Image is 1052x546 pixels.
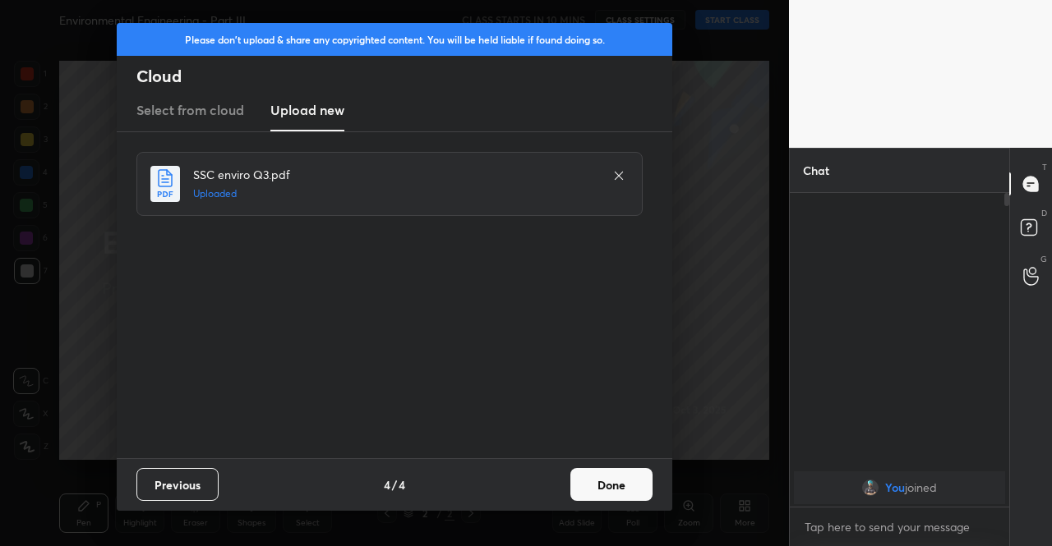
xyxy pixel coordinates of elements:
[1041,207,1047,219] p: D
[136,66,672,87] h2: Cloud
[862,479,879,496] img: 9d3c740ecb1b4446abd3172a233dfc7b.png
[1040,253,1047,265] p: G
[790,149,842,192] p: Chat
[570,468,653,501] button: Done
[399,476,405,493] h4: 4
[270,100,344,120] h3: Upload new
[905,481,937,494] span: joined
[136,468,219,501] button: Previous
[384,476,390,493] h4: 4
[392,476,397,493] h4: /
[885,481,905,494] span: You
[193,186,596,201] h5: Uploaded
[1042,161,1047,173] p: T
[193,166,596,183] h4: SSC enviro Q3.pdf
[117,23,672,56] div: Please don't upload & share any copyrighted content. You will be held liable if found doing so.
[790,468,1009,507] div: grid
